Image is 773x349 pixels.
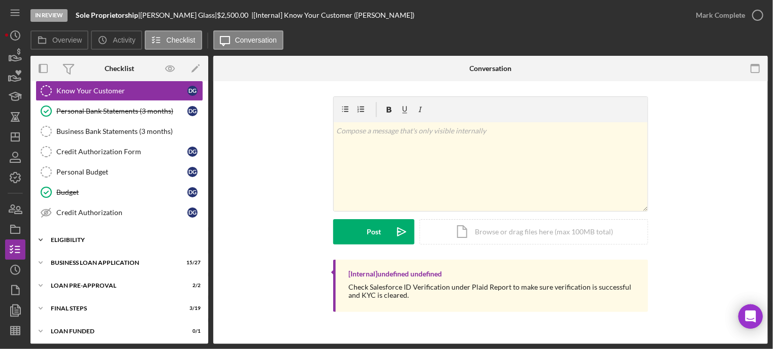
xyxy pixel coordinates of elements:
[333,219,414,245] button: Post
[182,328,201,334] div: 0 / 1
[76,11,140,19] div: |
[30,30,88,50] button: Overview
[91,30,142,50] button: Activity
[187,167,198,177] div: D G
[182,305,201,311] div: 3 / 19
[36,81,203,101] a: Know Your CustomerDG
[51,328,175,334] div: LOAN FUNDED
[36,182,203,202] a: BudgetDG
[52,36,82,44] label: Overview
[56,188,187,196] div: Budget
[696,5,745,25] div: Mark Complete
[56,87,187,95] div: Know Your Customer
[182,260,201,266] div: 15 / 27
[235,36,277,44] label: Conversation
[36,162,203,182] a: Personal BudgetDG
[145,30,202,50] button: Checklist
[36,121,203,142] a: Business Bank Statements (3 months)
[36,202,203,223] a: Credit AuthorizationDG
[187,106,198,116] div: D G
[348,283,638,299] div: Check Salesforce ID Verification under Plaid Report to make sure verification is successful and K...
[56,208,187,217] div: Credit Authorization
[30,9,68,22] div: In Review
[140,11,217,19] div: [PERSON_NAME] Glass |
[217,11,251,19] div: $2,500.00
[51,305,175,311] div: FINAL STEPS
[51,260,175,266] div: BUSINESS LOAN APPLICATION
[51,237,196,243] div: ELIGIBILITY
[56,107,187,115] div: Personal Bank Statements (3 months)
[686,5,768,25] button: Mark Complete
[213,30,284,50] button: Conversation
[470,64,512,73] div: Conversation
[738,304,763,329] div: Open Intercom Messenger
[51,283,175,289] div: LOAN PRE-APPROVAL
[167,36,196,44] label: Checklist
[348,270,442,278] div: [Internal] undefined undefined
[105,64,134,73] div: Checklist
[187,187,198,197] div: D G
[367,219,381,245] div: Post
[251,11,414,19] div: | [Internal] Know Your Customer ([PERSON_NAME])
[182,283,201,289] div: 2 / 2
[56,127,203,135] div: Business Bank Statements (3 months)
[56,168,187,176] div: Personal Budget
[187,147,198,157] div: D G
[36,101,203,121] a: Personal Bank Statements (3 months)DG
[76,11,138,19] b: Sole Proprietorship
[187,86,198,96] div: D G
[36,142,203,162] a: Credit Authorization FormDG
[187,207,198,218] div: D G
[56,148,187,156] div: Credit Authorization Form
[113,36,135,44] label: Activity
